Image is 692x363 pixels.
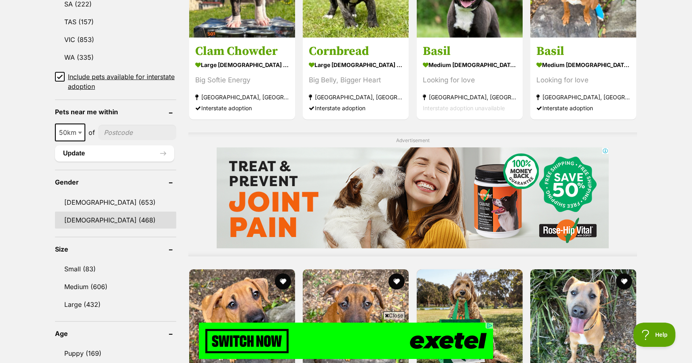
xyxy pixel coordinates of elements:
div: Big Softie Energy [195,75,289,86]
button: favourite [389,273,405,290]
span: Include pets available for interstate adoption [68,72,176,91]
iframe: Advertisement [217,147,609,248]
a: Include pets available for interstate adoption [55,72,176,91]
button: favourite [275,273,291,290]
div: Looking for love [423,75,517,86]
strong: [GEOGRAPHIC_DATA], [GEOGRAPHIC_DATA] [536,92,630,103]
h3: Clam Chowder [195,44,289,59]
div: Interstate adoption [195,103,289,113]
strong: [GEOGRAPHIC_DATA], [GEOGRAPHIC_DATA] [309,92,403,103]
a: Cornbread large [DEMOGRAPHIC_DATA] Dog Big Belly, Bigger Heart [GEOGRAPHIC_DATA], [GEOGRAPHIC_DAT... [303,38,409,120]
a: Small (83) [55,260,176,277]
span: 50km [55,124,85,141]
h3: Basil [423,44,517,59]
a: WA (335) [55,49,176,66]
strong: medium [DEMOGRAPHIC_DATA] Dog [423,59,517,71]
button: favourite [616,273,632,290]
strong: [GEOGRAPHIC_DATA], [GEOGRAPHIC_DATA] [423,92,517,103]
strong: medium [DEMOGRAPHIC_DATA] Dog [536,59,630,71]
a: Medium (606) [55,278,176,295]
span: Interstate adoption unavailable [423,105,505,111]
strong: large [DEMOGRAPHIC_DATA] Dog [309,59,403,71]
iframe: Help Scout Beacon - Open [633,323,676,347]
span: Close [383,311,405,319]
a: Large (432) [55,296,176,313]
header: Age [55,330,176,337]
header: Gender [55,178,176,186]
input: postcode [98,125,176,140]
a: Basil medium [DEMOGRAPHIC_DATA] Dog Looking for love [GEOGRAPHIC_DATA], [GEOGRAPHIC_DATA] Interst... [530,38,636,120]
h3: Basil [536,44,630,59]
a: VIC (853) [55,31,176,48]
div: Big Belly, Bigger Heart [309,75,403,86]
div: Looking for love [536,75,630,86]
a: Basil medium [DEMOGRAPHIC_DATA] Dog Looking for love [GEOGRAPHIC_DATA], [GEOGRAPHIC_DATA] Interst... [417,38,523,120]
div: Interstate adoption [536,103,630,113]
strong: [GEOGRAPHIC_DATA], [GEOGRAPHIC_DATA] [195,92,289,103]
strong: large [DEMOGRAPHIC_DATA] Dog [195,59,289,71]
a: [DEMOGRAPHIC_DATA] (468) [55,212,176,229]
header: Pets near me within [55,108,176,115]
a: Puppy (169) [55,345,176,362]
div: Advertisement [188,132,637,256]
a: [DEMOGRAPHIC_DATA] (653) [55,194,176,211]
a: Clam Chowder large [DEMOGRAPHIC_DATA] Dog Big Softie Energy [GEOGRAPHIC_DATA], [GEOGRAPHIC_DATA] ... [189,38,295,120]
div: Interstate adoption [309,103,403,113]
iframe: Advertisement [199,323,493,359]
header: Size [55,245,176,253]
span: 50km [56,127,84,138]
a: TAS (157) [55,13,176,30]
h3: Cornbread [309,44,403,59]
button: Update [55,145,174,162]
span: of [89,128,95,137]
